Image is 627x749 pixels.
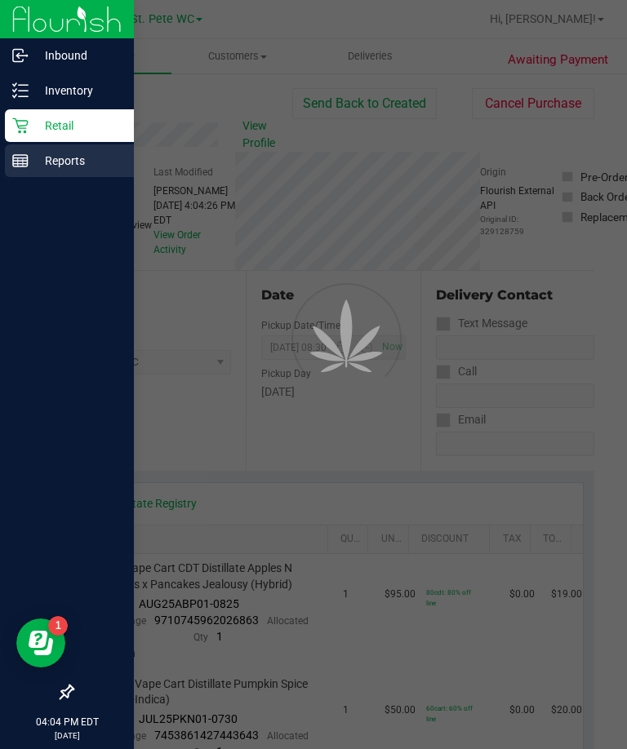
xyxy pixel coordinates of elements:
[29,116,127,135] p: Retail
[12,47,29,64] inline-svg: Inbound
[16,618,65,667] iframe: Resource center
[29,151,127,171] p: Reports
[12,82,29,99] inline-svg: Inventory
[29,46,127,65] p: Inbound
[7,715,127,729] p: 04:04 PM EDT
[7,729,127,742] p: [DATE]
[48,616,68,636] iframe: Resource center unread badge
[12,117,29,134] inline-svg: Retail
[29,81,127,100] p: Inventory
[12,153,29,169] inline-svg: Reports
